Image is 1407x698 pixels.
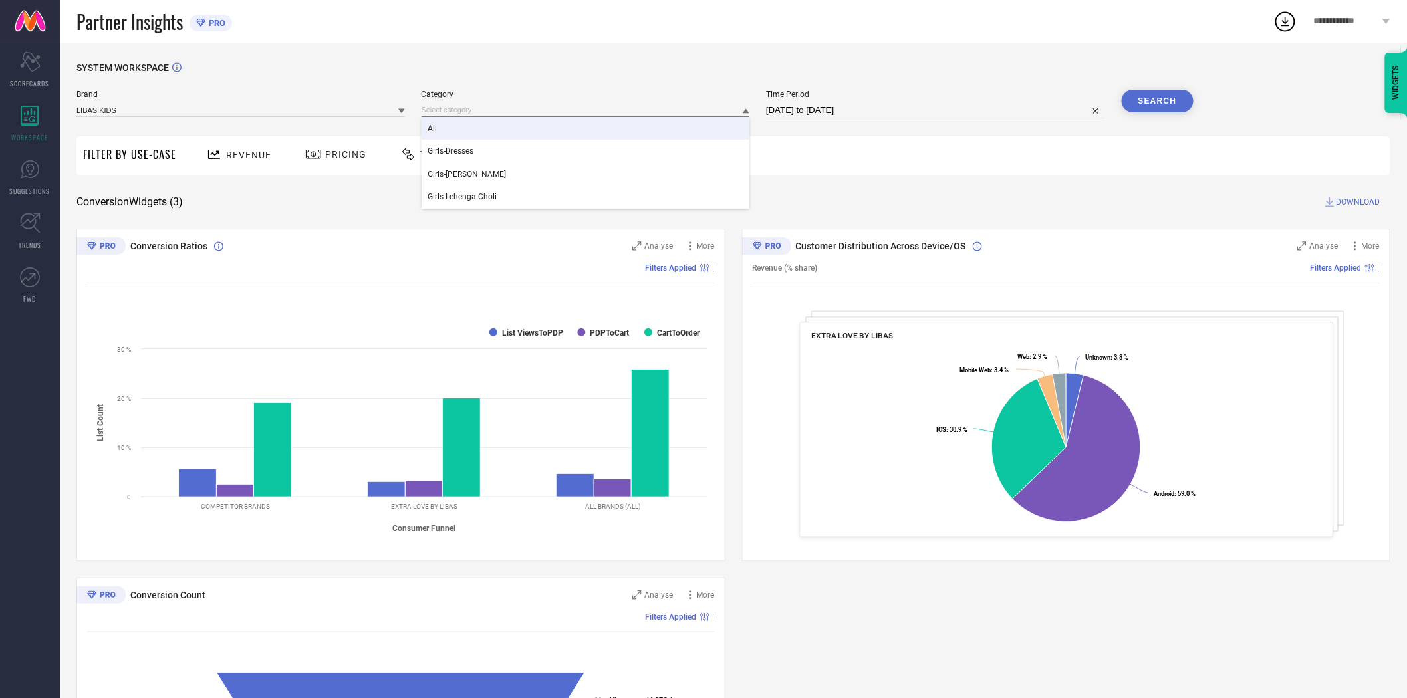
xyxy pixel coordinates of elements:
[226,150,271,160] span: Revenue
[10,186,51,196] span: SUGGESTIONS
[502,328,563,338] text: List ViewsToPDP
[391,503,457,510] text: EXTRA LOVE BY LIBAS
[766,90,1105,99] span: Time Period
[697,590,715,600] span: More
[393,524,456,533] tspan: Consumer Funnel
[646,612,697,622] span: Filters Applied
[24,294,37,304] span: FWD
[19,240,41,250] span: TRENDS
[811,331,892,340] span: EXTRA LOVE BY LIBAS
[1017,354,1029,361] tspan: Web
[422,103,750,117] input: Select category
[420,149,461,160] span: Traffic
[586,503,641,510] text: ALL BRANDS (ALL)
[422,117,750,140] div: All
[205,18,225,28] span: PRO
[632,590,642,600] svg: Zoom
[1017,354,1047,361] text: : 2.9 %
[428,192,497,201] span: Girls-Lehenga Choli
[1122,90,1194,112] button: Search
[1154,490,1174,497] tspan: Android
[12,132,49,142] span: WORKSPACE
[83,146,176,162] span: Filter By Use-Case
[645,590,674,600] span: Analyse
[11,78,50,88] span: SCORECARDS
[76,8,183,35] span: Partner Insights
[645,241,674,251] span: Analyse
[76,586,126,606] div: Premium
[422,140,750,162] div: Girls-Dresses
[1085,354,1110,362] tspan: Unknown
[76,62,169,73] span: SYSTEM WORKSPACE
[76,237,126,257] div: Premium
[201,503,270,510] text: COMPETITOR BRANDS
[325,149,366,160] span: Pricing
[428,124,438,133] span: All
[936,426,967,433] text: : 30.9 %
[1154,490,1196,497] text: : 59.0 %
[632,241,642,251] svg: Zoom
[117,395,131,402] text: 20 %
[1378,263,1380,273] span: |
[646,263,697,273] span: Filters Applied
[422,185,750,208] div: Girls-Lehenga Choli
[657,328,700,338] text: CartToOrder
[76,90,405,99] span: Brand
[959,366,991,374] tspan: Mobile Web
[422,163,750,185] div: Girls-Kurta Sets
[1310,241,1339,251] span: Analyse
[127,493,131,501] text: 0
[753,263,818,273] span: Revenue (% share)
[117,346,131,353] text: 30 %
[1337,195,1380,209] span: DOWNLOAD
[1273,9,1297,33] div: Open download list
[766,102,1105,118] input: Select time period
[1311,263,1362,273] span: Filters Applied
[422,90,750,99] span: Category
[713,263,715,273] span: |
[713,612,715,622] span: |
[130,241,207,251] span: Conversion Ratios
[96,404,106,441] tspan: List Count
[590,328,630,338] text: PDPToCart
[76,195,183,209] span: Conversion Widgets ( 3 )
[697,241,715,251] span: More
[796,241,966,251] span: Customer Distribution Across Device/OS
[959,366,1009,374] text: : 3.4 %
[130,590,205,600] span: Conversion Count
[742,237,791,257] div: Premium
[428,170,507,179] span: Girls-[PERSON_NAME]
[936,426,946,433] tspan: IOS
[1085,354,1128,362] text: : 3.8 %
[428,146,474,156] span: Girls-Dresses
[1362,241,1380,251] span: More
[117,444,131,451] text: 10 %
[1297,241,1307,251] svg: Zoom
